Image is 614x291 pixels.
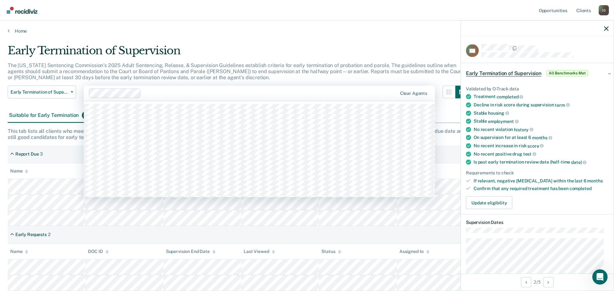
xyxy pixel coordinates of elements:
button: Profile dropdown button [599,5,609,15]
div: Early Termination of SupervisionAll Benchmarks Met [461,63,614,83]
span: Early Termination of Supervision [11,89,68,95]
div: 2 [48,232,51,237]
div: DOC ID [88,249,108,254]
span: completed [570,186,592,191]
button: Update eligibility [466,196,512,209]
div: Validated by O-Track data [466,86,609,91]
div: Stable [474,119,609,124]
div: Assigned to [399,249,429,254]
div: Early Termination of Supervision [8,44,468,62]
div: Suitable for Early Termination [8,109,93,123]
div: Is past early termination review date (half-time [474,159,609,165]
div: No recent violation [474,126,609,132]
div: If relevant, negative [MEDICAL_DATA] within the last 6 [474,178,609,183]
div: Name [10,168,28,174]
span: score [527,143,544,148]
div: No recent increase in risk [474,143,609,149]
span: test [523,151,536,157]
button: Next Opportunity [543,277,554,287]
span: months [532,135,552,140]
iframe: Intercom live chat [592,269,608,285]
span: completed [497,94,523,99]
div: Early Requests [15,232,47,237]
div: On supervision for at least 6 [474,135,609,141]
span: All Benchmarks Met [547,70,588,76]
div: Treatment [474,94,609,100]
div: Requirements to check [466,170,609,175]
span: employment [488,119,518,124]
div: 3 [40,151,43,157]
div: Report Due [15,151,39,157]
p: The [US_STATE] Sentencing Commission’s 2025 Adult Sentencing, Release, & Supervision Guidelines e... [8,62,463,80]
dt: Supervision Dates [466,220,609,225]
div: 2 / 5 [461,273,614,290]
a: Home [8,28,606,34]
img: Recidiviz [7,7,37,14]
div: Decline in risk score during supervision [474,102,609,108]
span: 5 [82,111,92,119]
span: Early Termination of Supervision [466,70,541,76]
button: Previous Opportunity [521,277,531,287]
div: J D [599,5,609,15]
span: term [555,102,570,107]
span: history [514,127,533,132]
span: date) [571,159,586,165]
div: Last Viewed [244,249,275,254]
div: No recent positive drug [474,151,609,157]
span: months [587,178,602,183]
div: Confirm that any required treatment has been [474,186,609,191]
span: housing [488,111,509,116]
div: Clear agents [400,91,427,96]
div: Name [10,249,28,254]
div: Status [321,249,341,254]
div: Supervision End Date [166,249,216,254]
div: This tab lists all clients who meet the treatment and risk reduction guidelines as well as the st... [8,128,606,140]
div: Stable [474,110,609,116]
